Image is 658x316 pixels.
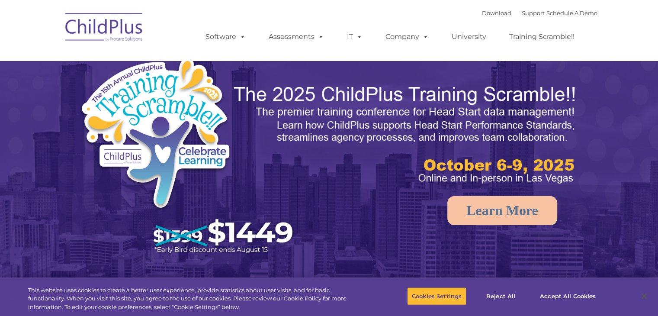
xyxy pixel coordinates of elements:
[447,196,557,225] a: Learn More
[260,28,333,45] a: Assessments
[482,10,511,16] a: Download
[407,287,466,305] button: Cookies Settings
[61,7,148,50] img: ChildPlus by Procare Solutions
[522,10,545,16] a: Support
[120,57,147,64] span: Last name
[120,93,157,99] span: Phone number
[501,28,583,45] a: Training Scramble!!
[482,10,597,16] font: |
[377,28,437,45] a: Company
[28,286,362,312] div: This website uses cookies to create a better user experience, provide statistics about user visit...
[338,28,371,45] a: IT
[474,287,528,305] button: Reject All
[535,287,600,305] button: Accept All Cookies
[635,287,654,306] button: Close
[443,28,495,45] a: University
[546,10,597,16] a: Schedule A Demo
[197,28,254,45] a: Software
